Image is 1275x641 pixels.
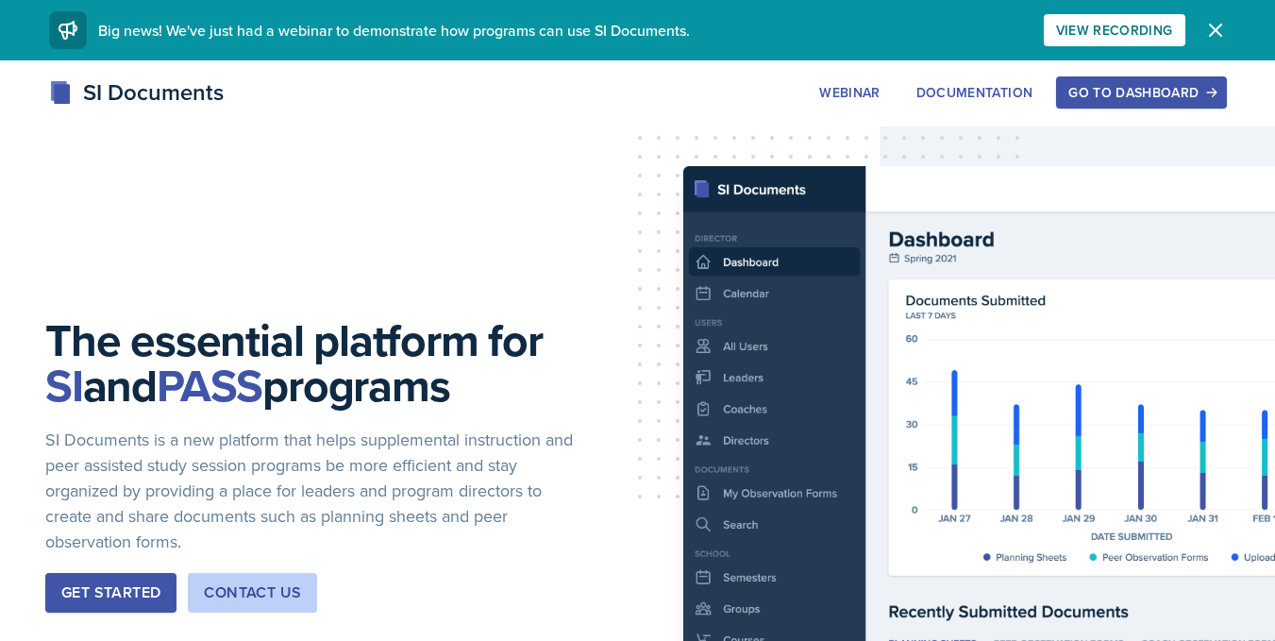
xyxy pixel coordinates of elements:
div: Webinar [819,85,880,100]
div: Get Started [61,582,160,604]
button: Contact Us [188,573,317,613]
div: SI Documents [49,76,224,110]
button: Go to Dashboard [1056,76,1226,109]
div: Documentation [916,85,1033,100]
button: Documentation [904,76,1046,109]
button: Webinar [807,76,892,109]
div: Go to Dashboard [1068,85,1214,100]
div: Contact Us [204,582,301,604]
button: Get Started [45,573,176,613]
div: View Recording [1056,23,1173,38]
span: Big news! We've just had a webinar to demonstrate how programs can use SI Documents. [98,20,690,41]
button: View Recording [1044,14,1185,46]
